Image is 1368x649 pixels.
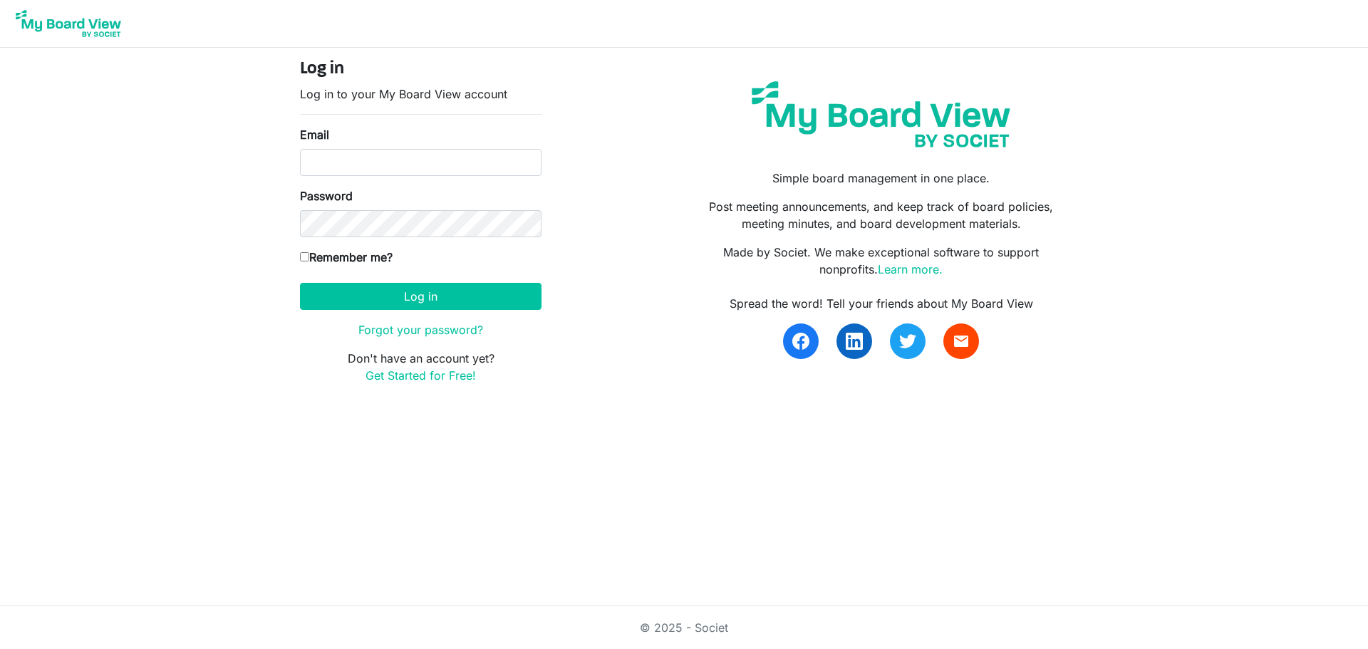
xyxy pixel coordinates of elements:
p: Post meeting announcements, and keep track of board policies, meeting minutes, and board developm... [695,198,1068,232]
p: Made by Societ. We make exceptional software to support nonprofits. [695,244,1068,278]
a: © 2025 - Societ [640,621,728,635]
img: twitter.svg [899,333,916,350]
p: Simple board management in one place. [695,170,1068,187]
p: Log in to your My Board View account [300,85,541,103]
p: Don't have an account yet? [300,350,541,384]
button: Log in [300,283,541,310]
label: Remember me? [300,249,393,266]
img: linkedin.svg [846,333,863,350]
img: my-board-view-societ.svg [741,71,1021,158]
h4: Log in [300,59,541,80]
input: Remember me? [300,252,309,261]
a: email [943,323,979,359]
label: Password [300,187,353,204]
label: Email [300,126,329,143]
keeper-lock: Open Keeper Popup [516,215,533,232]
a: Get Started for Free! [366,368,476,383]
span: email [953,333,970,350]
a: Forgot your password? [358,323,483,337]
img: My Board View Logo [11,6,125,41]
img: facebook.svg [792,333,809,350]
a: Learn more. [878,262,943,276]
div: Spread the word! Tell your friends about My Board View [695,295,1068,312]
